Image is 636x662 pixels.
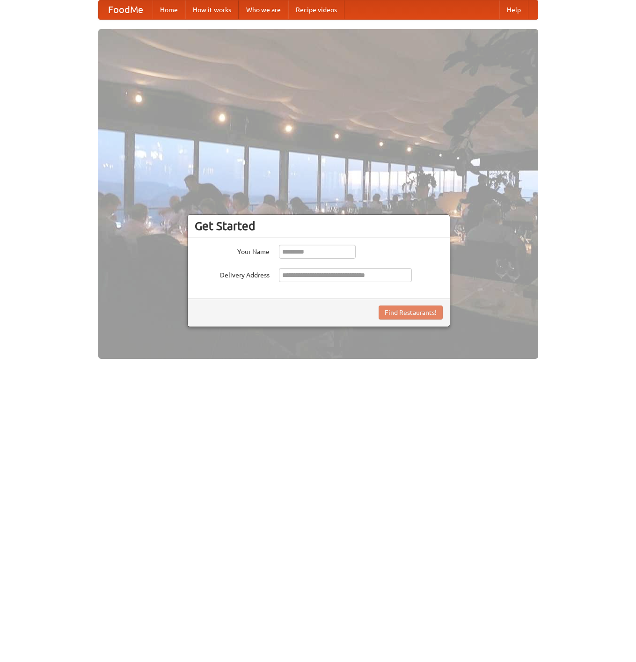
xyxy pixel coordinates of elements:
[195,245,270,256] label: Your Name
[195,268,270,280] label: Delivery Address
[195,219,443,233] h3: Get Started
[288,0,344,19] a: Recipe videos
[185,0,239,19] a: How it works
[499,0,528,19] a: Help
[239,0,288,19] a: Who we are
[379,306,443,320] button: Find Restaurants!
[153,0,185,19] a: Home
[99,0,153,19] a: FoodMe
